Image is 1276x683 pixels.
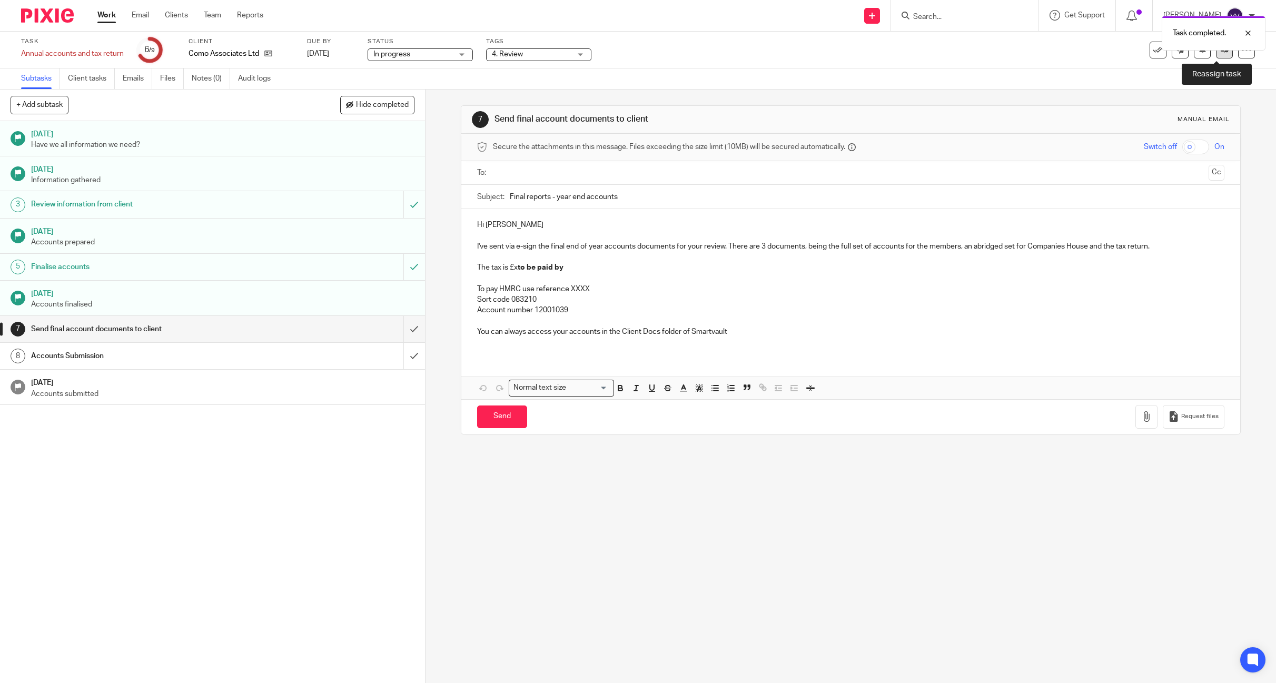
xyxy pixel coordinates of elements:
[1144,142,1177,152] span: Switch off
[494,114,873,125] h1: Send final account documents to client
[477,326,1224,337] p: You can always access your accounts in the Client Docs folder of Smartvault
[31,140,414,150] p: Have we all information we need?
[477,294,1224,305] p: Sort code 083210
[1163,405,1224,429] button: Request files
[21,37,124,46] label: Task
[477,167,489,178] label: To:
[11,349,25,363] div: 8
[11,260,25,274] div: 5
[307,37,354,46] label: Due by
[477,262,1224,273] p: The tax is £x
[477,305,1224,315] p: Account number 12001039
[204,10,221,21] a: Team
[238,68,279,89] a: Audit logs
[31,259,272,275] h1: Finalise accounts
[477,220,1224,230] p: Hi [PERSON_NAME]
[1226,7,1243,24] img: svg%3E
[509,380,614,396] div: Search for option
[31,299,414,310] p: Accounts finalised
[31,162,414,175] h1: [DATE]
[31,286,414,299] h1: [DATE]
[31,196,272,212] h1: Review information from client
[160,68,184,89] a: Files
[68,68,115,89] a: Client tasks
[97,10,116,21] a: Work
[21,68,60,89] a: Subtasks
[1214,142,1224,152] span: On
[307,50,329,57] span: [DATE]
[149,47,155,53] small: /9
[477,241,1224,252] p: I've sent via e-sign the final end of year accounts documents for your review. There are 3 docume...
[31,348,272,364] h1: Accounts Submission
[1173,28,1226,38] p: Task completed.
[368,37,473,46] label: Status
[486,37,591,46] label: Tags
[165,10,188,21] a: Clients
[123,68,152,89] a: Emails
[189,48,259,59] p: Como Associates Ltd
[1181,412,1219,421] span: Request files
[340,96,414,114] button: Hide completed
[11,197,25,212] div: 3
[144,44,155,56] div: 6
[31,389,414,399] p: Accounts submitted
[31,126,414,140] h1: [DATE]
[21,48,124,59] div: Annual accounts and tax return
[132,10,149,21] a: Email
[356,101,409,110] span: Hide completed
[189,37,294,46] label: Client
[570,382,608,393] input: Search for option
[31,224,414,237] h1: [DATE]
[518,264,563,271] strong: to be paid by
[492,51,523,58] span: 4. Review
[31,175,414,185] p: Information gathered
[11,322,25,336] div: 7
[477,192,505,202] label: Subject:
[31,321,272,337] h1: Send final account documents to client
[11,96,68,114] button: + Add subtask
[511,382,569,393] span: Normal text size
[237,10,263,21] a: Reports
[373,51,410,58] span: In progress
[493,142,845,152] span: Secure the attachments in this message. Files exceeding the size limit (10MB) will be secured aut...
[477,405,527,428] input: Send
[472,111,489,128] div: 7
[21,8,74,23] img: Pixie
[31,237,414,248] p: Accounts prepared
[31,375,414,388] h1: [DATE]
[1178,115,1230,124] div: Manual email
[192,68,230,89] a: Notes (0)
[1209,165,1224,181] button: Cc
[477,284,1224,294] p: To pay HMRC use reference XXXX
